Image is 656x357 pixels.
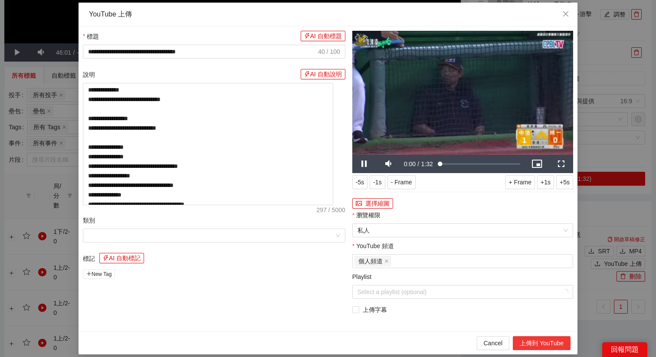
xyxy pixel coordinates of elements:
[549,155,573,173] button: Fullscreen
[525,155,549,173] button: Picture-in-Picture
[83,216,95,225] label: 類別
[541,177,551,187] span: +1s
[404,160,416,167] span: 0:00
[301,31,345,41] button: 標題
[304,71,310,78] span: thunderbolt
[377,155,401,173] button: Mute
[505,175,535,189] button: + Frame
[304,33,310,40] span: thunderbolt
[421,160,433,167] span: 1:32
[602,342,647,357] div: 回報問題
[103,255,109,262] span: thunderbolt
[89,10,567,19] div: YouTube 上傳
[391,177,412,187] span: - Frame
[354,256,391,266] span: 個人頻道
[370,175,385,189] button: -1s
[562,10,569,17] span: close
[83,253,144,263] div: 標記
[356,200,362,207] span: picture
[560,177,570,187] span: +5s
[352,272,371,282] label: Playlist
[352,175,367,189] button: -5s
[87,31,345,41] div: 標題
[384,259,389,263] span: close
[352,155,377,173] button: Pause
[318,47,340,56] span: 40 / 100
[356,177,364,187] span: -5s
[352,198,393,209] button: picture選擇縮圖
[556,175,573,189] button: +5s
[373,177,381,187] span: -1s
[301,69,345,79] button: 說明
[352,31,573,155] div: Video Player
[99,253,144,263] button: 標記
[358,224,568,237] span: 私人
[83,69,345,79] div: 說明
[352,241,394,251] label: YouTube 頻道
[537,175,554,189] button: +1s
[86,271,92,276] span: plus
[417,160,419,167] span: /
[563,289,569,295] span: loading
[352,210,380,220] label: 瀏覽權限
[509,177,532,187] span: + Frame
[358,256,383,266] span: 個人頻道
[484,338,503,348] span: Cancel
[513,336,571,350] button: 上傳到 YouTube
[83,269,115,279] span: New Tag
[440,163,520,165] div: Progress Bar
[554,3,577,26] button: Close
[387,175,416,189] button: - Frame
[359,305,390,314] span: 上傳字幕
[477,336,510,350] button: Cancel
